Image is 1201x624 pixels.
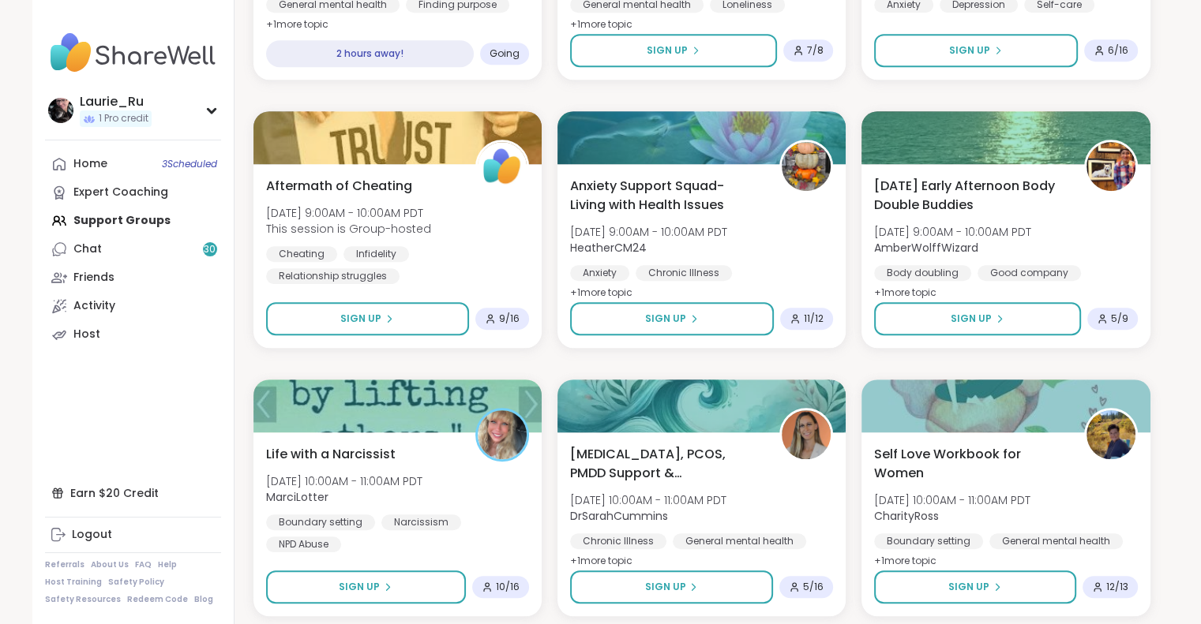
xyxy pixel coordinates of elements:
[127,594,188,605] a: Redeem Code
[45,263,221,292] a: Friends
[73,241,102,257] div: Chat
[80,93,152,110] div: Laurie_Ru
[951,312,992,326] span: Sign Up
[158,559,177,570] a: Help
[782,142,831,191] img: HeatherCM24
[194,594,213,605] a: Blog
[645,312,686,326] span: Sign Up
[874,508,939,524] b: CharityRoss
[948,580,989,594] span: Sign Up
[570,177,762,215] span: Anxiety Support Squad- Living with Health Issues
[874,265,971,281] div: Body doubling
[73,270,114,286] div: Friends
[570,240,647,256] b: HeatherCM24
[1087,410,1135,459] img: CharityRoss
[45,235,221,263] a: Chat30
[490,47,520,60] span: Going
[874,34,1077,67] button: Sign Up
[978,265,1081,281] div: Good company
[45,559,84,570] a: Referrals
[266,473,422,489] span: [DATE] 10:00AM - 11:00AM PDT
[1108,44,1128,57] span: 6 / 16
[570,492,726,508] span: [DATE] 10:00AM - 11:00AM PDT
[48,98,73,123] img: Laurie_Ru
[45,150,221,178] a: Home3Scheduled
[636,265,732,281] div: Chronic Illness
[266,302,469,335] button: Sign Up
[266,268,400,284] div: Relationship struggles
[45,594,121,605] a: Safety Resources
[874,240,978,256] b: AmberWolffWizard
[570,570,773,603] button: Sign Up
[343,246,409,262] div: Infidelity
[266,536,341,552] div: NPD Abuse
[45,479,221,507] div: Earn $20 Credit
[73,298,115,314] div: Activity
[108,577,164,588] a: Safety Policy
[499,312,520,325] span: 9 / 16
[782,410,831,459] img: DrSarahCummins
[73,185,168,200] div: Expert Coaching
[989,533,1123,549] div: General mental health
[874,302,1080,335] button: Sign Up
[804,312,824,325] span: 11 / 12
[570,224,727,240] span: [DATE] 9:00AM - 10:00AM PDT
[340,312,381,326] span: Sign Up
[45,577,102,588] a: Host Training
[803,581,824,593] span: 5 / 16
[266,445,396,464] span: Life with a Narcissist
[478,142,527,191] img: ShareWell
[874,445,1066,483] span: Self Love Workbook for Women
[570,34,777,67] button: Sign Up
[647,43,688,58] span: Sign Up
[949,43,990,58] span: Sign Up
[45,521,221,549] a: Logout
[496,581,520,593] span: 10 / 16
[807,44,824,57] span: 7 / 8
[266,514,375,530] div: Boundary setting
[673,533,806,549] div: General mental health
[874,224,1031,240] span: [DATE] 9:00AM - 10:00AM PDT
[570,533,666,549] div: Chronic Illness
[266,205,431,221] span: [DATE] 9:00AM - 10:00AM PDT
[135,559,152,570] a: FAQ
[874,570,1075,603] button: Sign Up
[266,40,474,67] div: 2 hours away!
[874,492,1030,508] span: [DATE] 10:00AM - 11:00AM PDT
[1111,312,1128,325] span: 5 / 9
[570,265,629,281] div: Anxiety
[45,25,221,80] img: ShareWell Nav Logo
[204,243,216,256] span: 30
[570,445,762,483] span: [MEDICAL_DATA], PCOS, PMDD Support & Empowerment
[73,156,107,172] div: Home
[45,292,221,320] a: Activity
[45,320,221,349] a: Host
[874,533,983,549] div: Boundary setting
[1087,142,1135,191] img: AmberWolffWizard
[266,570,466,603] button: Sign Up
[1106,581,1128,593] span: 12 / 13
[266,177,412,196] span: Aftermath of Cheating
[381,514,461,530] div: Narcissism
[73,327,100,342] div: Host
[45,178,221,207] a: Expert Coaching
[644,580,685,594] span: Sign Up
[570,508,668,524] b: DrSarahCummins
[99,112,148,125] span: 1 Pro credit
[478,410,527,459] img: MarciLotter
[162,158,217,170] span: 3 Scheduled
[570,302,774,335] button: Sign Up
[874,177,1066,215] span: [DATE] Early Afternoon Body Double Buddies
[339,580,380,594] span: Sign Up
[91,559,129,570] a: About Us
[266,246,337,262] div: Cheating
[72,527,112,543] div: Logout
[266,489,328,505] b: MarciLotter
[266,221,431,237] span: This session is Group-hosted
